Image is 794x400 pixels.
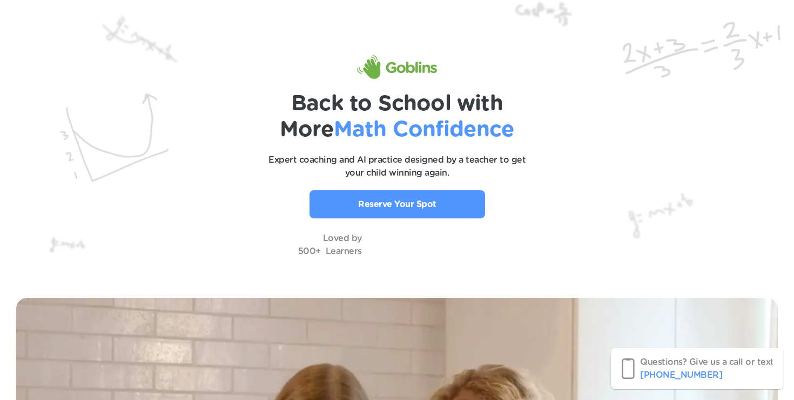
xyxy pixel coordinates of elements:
[640,356,776,369] p: Questions? Give us a call or text!
[208,91,586,143] h1: Back to School with More
[358,198,436,211] p: Reserve Your Spot
[611,348,783,389] a: Questions? Give us a call or text!‪[PHONE_NUMBER]‬
[298,232,362,258] p: Loved by 500+ Learners
[640,369,722,382] p: ‪[PHONE_NUMBER]‬
[262,154,532,179] p: Expert coaching and AI practice designed by a teacher to get your child winning again.
[334,119,514,141] span: Math Confidence
[309,190,485,218] a: Reserve Your Spot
